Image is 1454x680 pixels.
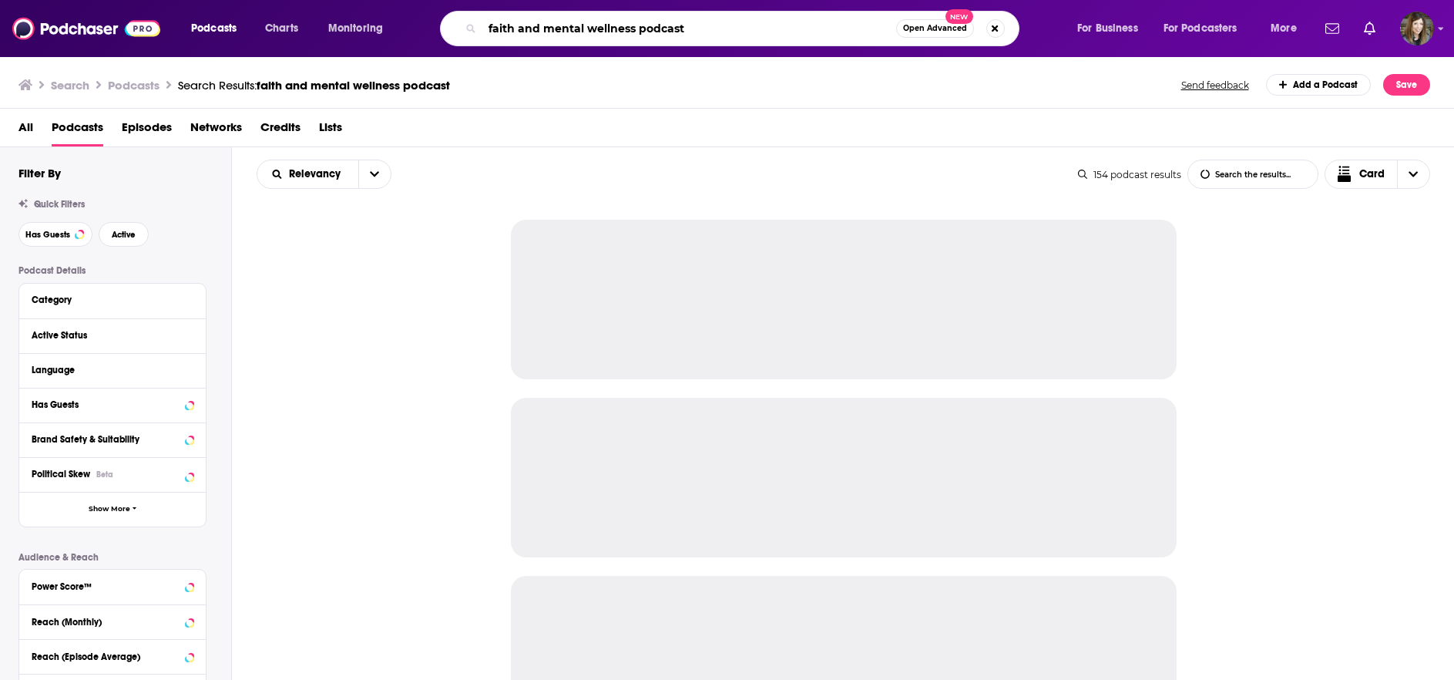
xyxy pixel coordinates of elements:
span: New [945,9,973,24]
button: Active Status [32,325,193,345]
div: Reach (Episode Average) [32,651,180,662]
img: Podchaser - Follow, Share and Rate Podcasts [12,14,160,43]
span: Political Skew [32,469,90,480]
span: Podcasts [191,18,237,39]
button: open menu [257,169,358,180]
button: Category [32,290,193,309]
div: Language [32,365,183,375]
a: All [18,115,33,146]
span: For Podcasters [1164,18,1237,39]
a: Search Results:faith and mental wellness podcast [178,78,450,93]
a: Show notifications dropdown [1358,15,1382,42]
div: Power Score™ [32,581,180,592]
span: Relevancy [289,169,346,180]
button: open menu [317,16,403,41]
button: Reach (Monthly) [32,611,193,631]
div: Reach (Monthly) [32,617,180,628]
a: Networks [190,115,242,146]
input: Search podcasts, credits, & more... [482,16,896,41]
button: Brand Safety & Suitability [32,429,193,449]
button: open menu [1153,16,1260,41]
span: For Business [1077,18,1138,39]
h3: Podcasts [108,78,160,93]
a: Podcasts [52,115,103,146]
span: faith and mental wellness podcast [257,78,450,93]
a: Add a Podcast [1266,74,1372,96]
button: Power Score™ [32,576,193,595]
div: 154 podcast results [1078,169,1181,180]
button: Show profile menu [1400,12,1434,45]
button: open menu [358,160,391,188]
button: open menu [1260,16,1316,41]
button: Show More [19,492,206,527]
button: Open AdvancedNew [896,19,974,38]
span: Has Guests [25,231,70,239]
div: Active Status [32,330,183,341]
div: Brand Safety & Suitability [32,434,180,445]
div: Beta [96,470,113,480]
div: Has Guests [32,399,180,410]
div: Search Results: [178,78,450,93]
span: Card [1359,169,1385,180]
button: Reach (Episode Average) [32,646,193,665]
span: More [1271,18,1297,39]
a: Lists [319,115,342,146]
a: Episodes [122,115,172,146]
img: User Profile [1400,12,1434,45]
p: Audience & Reach [18,552,207,563]
button: Active [99,222,149,247]
button: Political SkewBeta [32,464,193,483]
button: Save [1383,74,1430,96]
button: Has Guests [32,395,193,414]
a: Credits [260,115,301,146]
span: Open Advanced [903,25,967,32]
a: Show notifications dropdown [1319,15,1345,42]
button: Send feedback [1177,79,1254,92]
span: Quick Filters [34,199,85,210]
div: Category [32,295,183,305]
a: Charts [255,16,307,41]
button: Has Guests [18,222,92,247]
h2: Filter By [18,166,61,180]
h2: Choose List sort [257,160,391,189]
p: Podcast Details [18,265,207,276]
span: Logged in as ElizabethHawkins [1400,12,1434,45]
button: open menu [180,16,257,41]
button: Language [32,360,193,379]
span: Show More [89,505,130,513]
button: Choose View [1325,160,1431,189]
button: open menu [1066,16,1157,41]
span: Charts [265,18,298,39]
div: Search podcasts, credits, & more... [455,11,1034,46]
span: Monitoring [328,18,383,39]
span: Active [112,231,136,239]
h3: Search [51,78,89,93]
